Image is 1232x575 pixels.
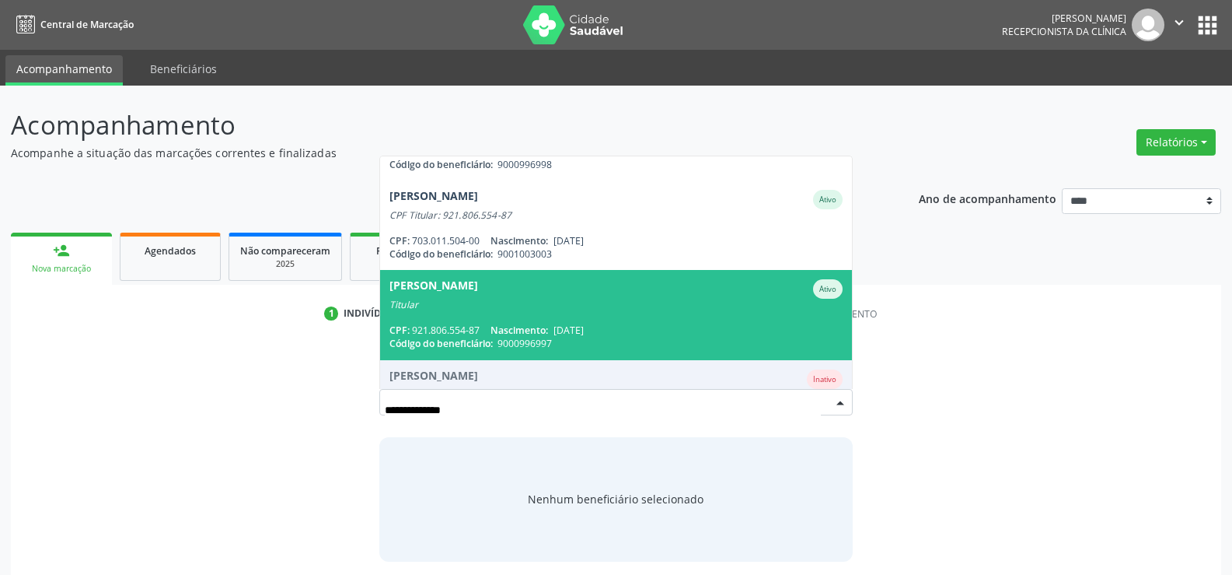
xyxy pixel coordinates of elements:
[490,324,548,337] span: Nascimento:
[22,263,101,275] div: Nova marcação
[389,234,843,247] div: 703.011.504-00
[1164,9,1194,41] button: 
[5,55,123,86] a: Acompanhamento
[553,145,584,158] span: [DATE]
[819,284,836,294] small: Ativo
[389,190,478,209] div: [PERSON_NAME]
[389,158,493,171] span: Código do beneficiário:
[376,244,424,258] span: Resolvidos
[1002,12,1126,25] div: [PERSON_NAME]
[389,209,843,222] div: CPF Titular: 921.806.554-87
[361,258,439,270] div: 2025
[11,106,858,145] p: Acompanhamento
[497,158,552,171] span: 9000996998
[389,337,493,350] span: Código do beneficiário:
[1002,25,1126,38] span: Recepcionista da clínica
[919,188,1056,208] p: Ano de acompanhamento
[389,324,410,337] span: CPF:
[145,244,196,258] span: Agendados
[139,55,228,82] a: Beneficiários
[528,491,703,507] span: Nenhum beneficiário selecionado
[11,12,134,37] a: Central de Marcação
[497,247,552,261] span: 9001003003
[819,195,836,205] small: Ativo
[324,307,338,321] div: 1
[344,307,396,321] div: Indivíduo
[553,324,584,337] span: [DATE]
[240,258,330,270] div: 2025
[490,234,548,247] span: Nascimento:
[40,18,134,31] span: Central de Marcação
[11,145,858,161] p: Acompanhe a situação das marcações correntes e finalizadas
[240,244,330,258] span: Não compareceram
[389,324,843,337] div: 921.806.554-87
[389,234,410,247] span: CPF:
[1194,12,1221,39] button: apps
[389,279,478,299] div: [PERSON_NAME]
[553,234,584,247] span: [DATE]
[1132,9,1164,41] img: img
[1171,14,1188,31] i: 
[389,247,493,261] span: Código do beneficiário:
[389,299,843,311] div: Titular
[53,242,70,259] div: person_add
[497,337,552,350] span: 9000996997
[1136,129,1216,156] button: Relatórios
